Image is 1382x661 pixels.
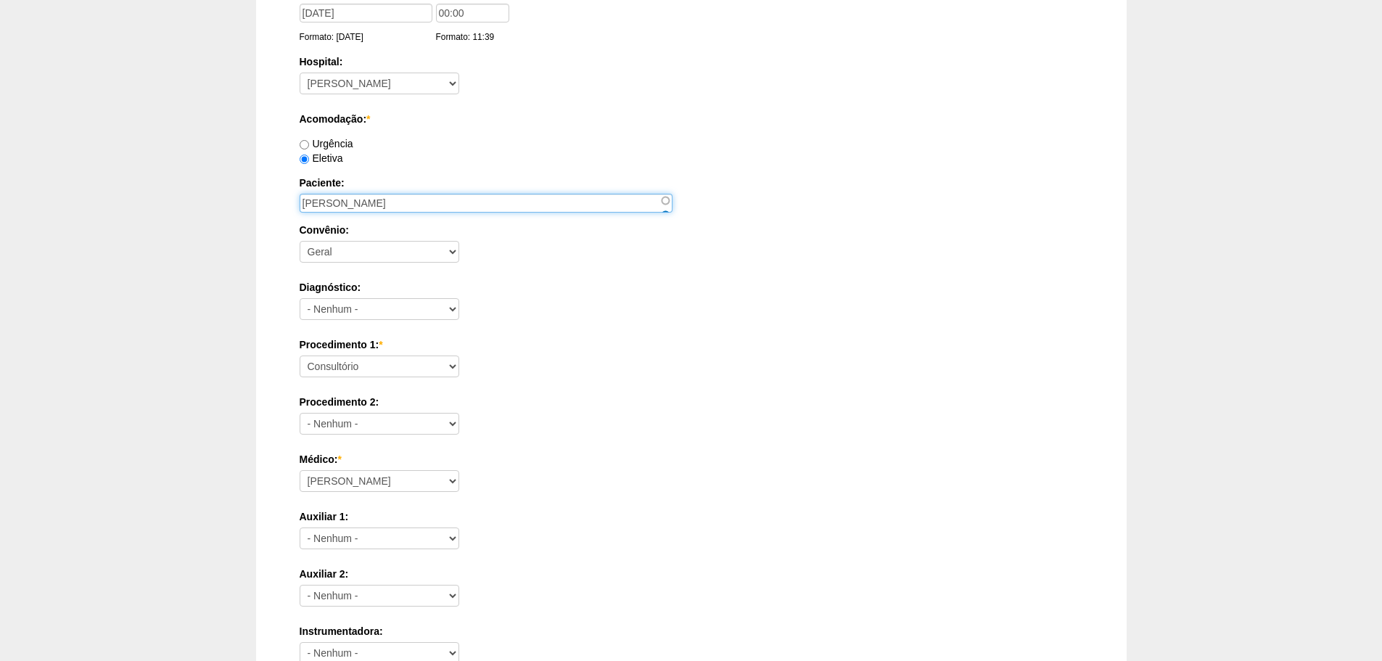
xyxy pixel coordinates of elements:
[300,176,1083,190] label: Paciente:
[300,54,1083,69] label: Hospital:
[379,339,382,350] span: Este campo é obrigatório.
[300,140,309,149] input: Urgência
[366,113,370,125] span: Este campo é obrigatório.
[300,624,1083,639] label: Instrumentadora:
[300,30,436,44] div: Formato: [DATE]
[436,30,513,44] div: Formato: 11:39
[337,453,341,465] span: Este campo é obrigatório.
[300,337,1083,352] label: Procedimento 1:
[300,152,343,164] label: Eletiva
[300,280,1083,295] label: Diagnóstico:
[300,155,309,164] input: Eletiva
[300,138,353,149] label: Urgência
[300,395,1083,409] label: Procedimento 2:
[300,452,1083,467] label: Médico:
[300,567,1083,581] label: Auxiliar 2:
[300,509,1083,524] label: Auxiliar 1:
[300,112,1083,126] label: Acomodação:
[300,223,1083,237] label: Convênio:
